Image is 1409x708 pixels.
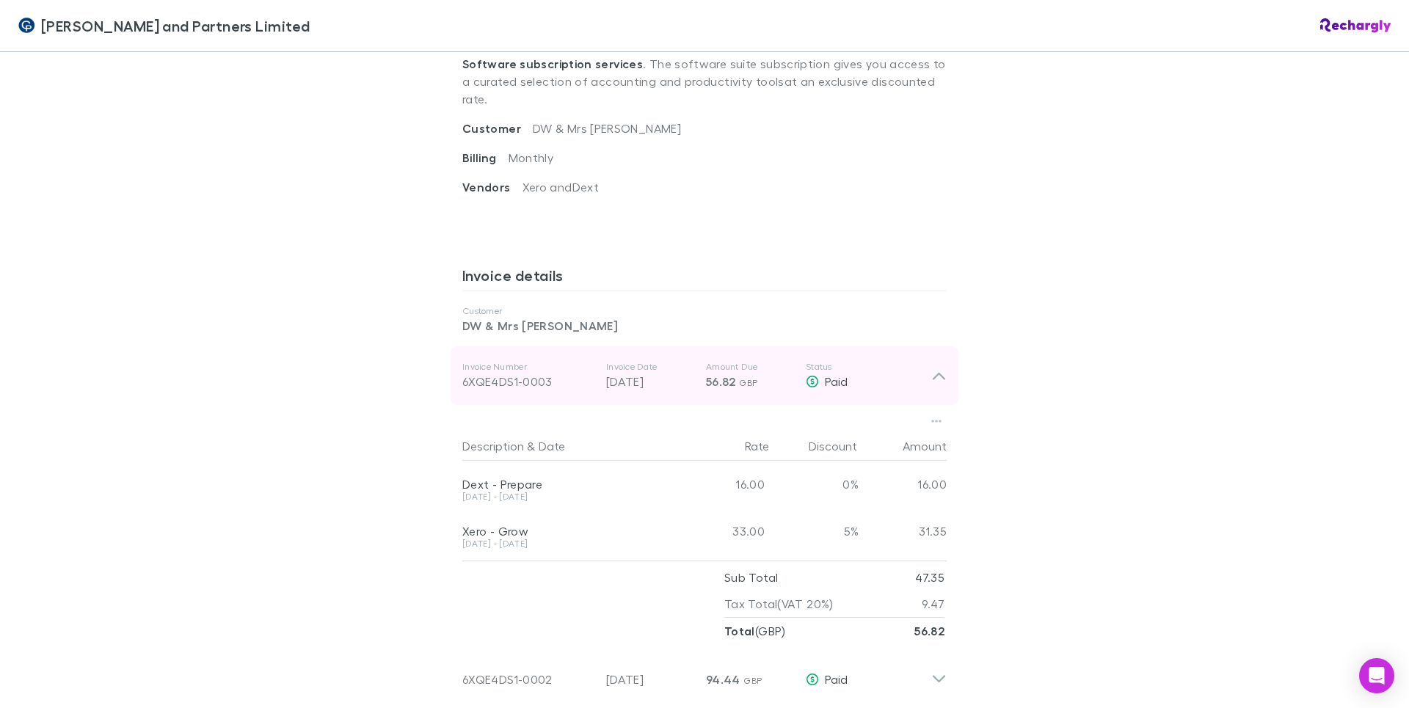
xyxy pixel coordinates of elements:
strong: Software subscription services [462,56,643,71]
p: Invoice Number [462,361,594,373]
div: Xero - Grow [462,524,677,539]
strong: Total [724,624,755,638]
div: 6XQE4DS1-0002 [462,671,594,688]
div: 33.00 [682,508,771,555]
div: 31.35 [859,508,947,555]
div: Open Intercom Messenger [1359,658,1394,693]
div: Invoice Number6XQE4DS1-0003Invoice Date[DATE]Amount Due56.82 GBPStatusPaid [451,346,958,405]
span: Xero and Dext [523,180,599,194]
h3: Invoice details [462,266,947,290]
p: 47.35 [915,564,944,591]
p: DW & Mrs [PERSON_NAME] [462,317,947,335]
p: Invoice Date [606,361,694,373]
span: Vendors [462,180,523,194]
span: Customer [462,121,533,136]
p: [DATE] [606,373,694,390]
p: . The software suite subscription gives you access to a curated selection of accounting and produ... [462,43,947,120]
span: GBP [739,377,757,388]
button: Description [462,431,524,461]
p: Tax Total (VAT 20%) [724,591,834,617]
p: ( GBP ) [724,618,786,644]
p: Amount Due [706,361,794,373]
span: Billing [462,150,509,165]
span: GBP [743,675,762,686]
div: & [462,431,677,461]
div: 16.00 [682,461,771,508]
span: DW & Mrs [PERSON_NAME] [533,121,681,135]
span: 94.44 [706,672,740,687]
div: 6XQE4DS1-0002[DATE]94.44 GBPPaid [451,644,958,703]
span: Paid [825,672,848,686]
img: Coates and Partners Limited's Logo [18,17,35,34]
div: Dext - Prepare [462,477,677,492]
p: [DATE] [606,671,694,688]
p: Sub Total [724,564,778,591]
p: Status [806,361,931,373]
span: 56.82 [706,374,736,389]
span: [PERSON_NAME] and Partners Limited [41,15,310,37]
strong: 56.82 [914,624,944,638]
div: 6XQE4DS1-0003 [462,373,594,390]
div: 5% [771,508,859,555]
p: 9.47 [922,591,944,617]
p: Customer [462,305,947,317]
div: 0% [771,461,859,508]
span: Paid [825,374,848,388]
div: [DATE] - [DATE] [462,539,677,548]
span: Monthly [509,150,554,164]
button: Date [539,431,565,461]
div: 16.00 [859,461,947,508]
div: [DATE] - [DATE] [462,492,677,501]
img: Rechargly Logo [1320,18,1391,33]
